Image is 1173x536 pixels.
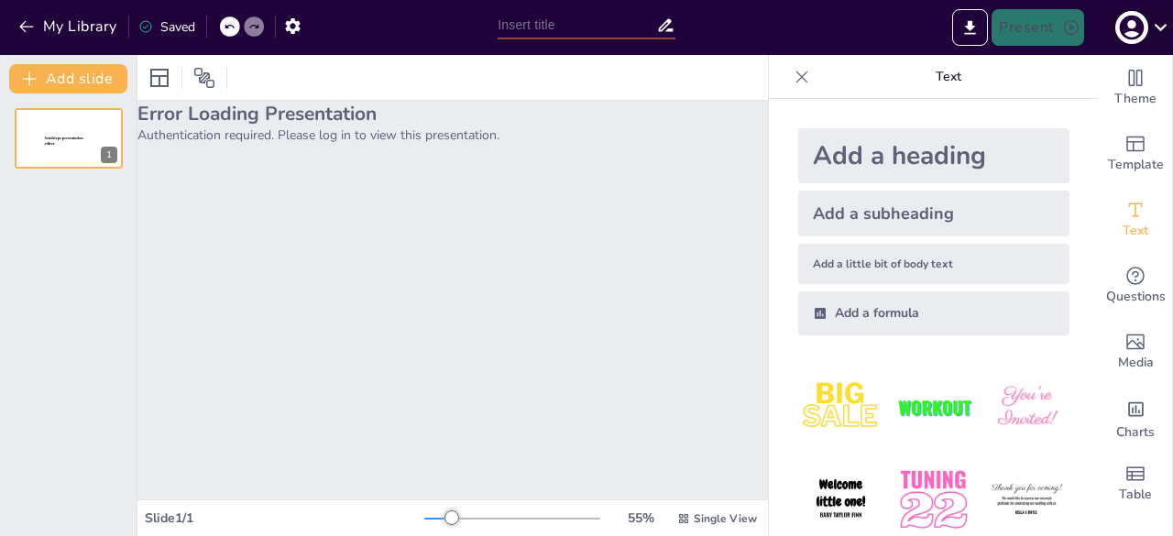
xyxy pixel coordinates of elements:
div: Add ready made slides [1099,121,1172,187]
div: Add a formula [798,291,1069,335]
div: Add charts and graphs [1099,385,1172,451]
h2: Error Loading Presentation [137,101,768,126]
span: Position [193,67,215,89]
span: Questions [1106,287,1166,307]
span: Theme [1114,89,1157,109]
span: Template [1108,155,1164,175]
span: Table [1119,485,1152,505]
span: Sendsteps presentation editor [45,137,83,147]
div: 1 [15,108,123,169]
button: My Library [14,12,125,41]
button: Add slide [9,64,127,93]
img: 1.jpeg [798,365,883,450]
div: Add images, graphics, shapes or video [1099,319,1172,385]
button: Present [992,9,1083,46]
div: Layout [145,63,174,93]
div: Add a table [1099,451,1172,517]
input: Insert title [498,12,655,38]
div: Slide 1 / 1 [145,509,424,527]
span: Text [1123,221,1148,241]
p: Authentication required. Please log in to view this presentation. [137,126,768,144]
img: 2.jpeg [891,365,976,450]
div: Add a little bit of body text [798,244,1069,284]
div: Saved [138,18,195,36]
span: Charts [1116,422,1155,443]
div: 1 [101,147,117,163]
span: Single View [694,511,757,526]
img: 3.jpeg [984,365,1069,450]
span: Media [1118,353,1154,373]
button: Export to PowerPoint [952,9,988,46]
div: Get real-time input from your audience [1099,253,1172,319]
p: Text [817,55,1080,99]
div: Add text boxes [1099,187,1172,253]
div: Add a heading [798,128,1069,183]
div: Change the overall theme [1099,55,1172,121]
div: 55 % [619,509,663,527]
div: Add a subheading [798,191,1069,236]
